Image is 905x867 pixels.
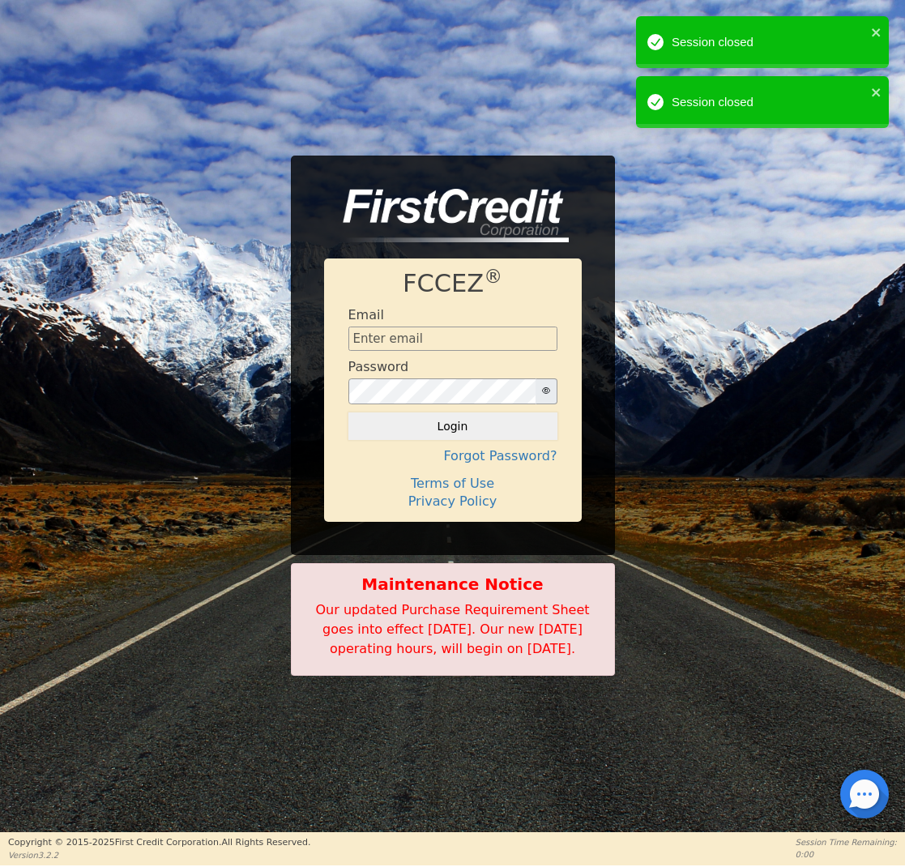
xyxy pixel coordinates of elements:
sup: ® [484,266,502,287]
img: logo-CMu_cnol.png [324,189,569,242]
button: close [871,23,882,41]
p: Version 3.2.2 [8,849,310,861]
div: Session closed [672,33,866,52]
h4: Terms of Use [348,476,557,491]
b: Maintenance Notice [300,572,606,596]
p: 0:00 [796,848,897,861]
span: Our updated Purchase Requirement Sheet goes into effect [DATE]. Our new [DATE] operating hours, w... [316,602,590,656]
button: Login [348,412,557,440]
input: password [348,378,536,404]
button: close [871,83,882,101]
input: Enter email [348,327,557,351]
h4: Password [348,359,409,374]
h1: FCCEZ [348,269,557,299]
p: Copyright © 2015- 2025 First Credit Corporation. [8,836,310,850]
p: Session Time Remaining: [796,836,897,848]
h4: Privacy Policy [348,493,557,509]
span: All Rights Reserved. [221,837,310,848]
h4: Forgot Password? [348,448,557,463]
div: Session closed [672,93,866,112]
h4: Email [348,307,384,322]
